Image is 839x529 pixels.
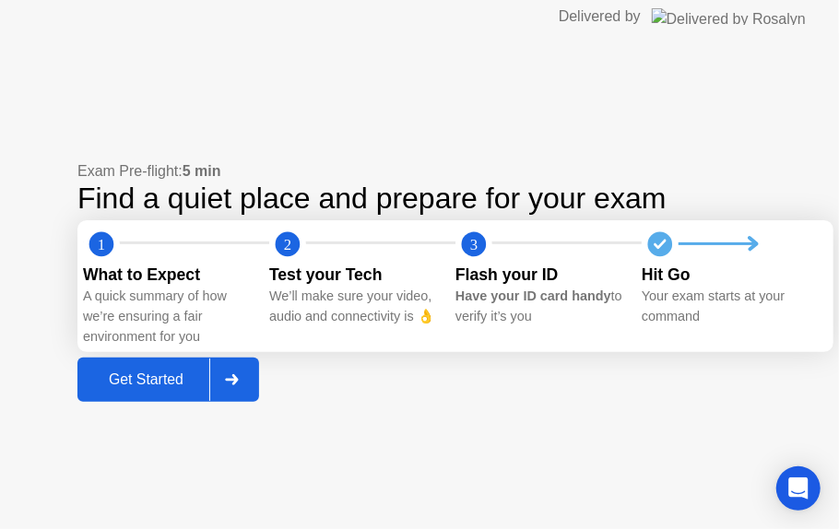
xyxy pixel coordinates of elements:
div: Your exam starts at your command [642,287,813,326]
button: Get Started [77,358,259,402]
div: Open Intercom Messenger [776,466,821,511]
div: Exam Pre-flight: [77,160,833,182]
div: Test your Tech [269,263,441,287]
div: Flash your ID [455,263,627,287]
div: Find a quiet place and prepare for your exam [77,182,833,215]
div: What to Expect [83,263,254,287]
img: Delivered by Rosalyn [652,8,806,25]
div: Get Started [83,371,209,388]
div: We’ll make sure your video, audio and connectivity is 👌 [269,287,441,326]
text: 1 [98,236,105,253]
div: to verify it’s you [455,287,627,326]
div: Delivered by [559,6,641,28]
b: Have your ID card handy [455,288,611,303]
div: A quick summary of how we’re ensuring a fair environment for you [83,287,254,347]
text: 2 [284,236,291,253]
b: 5 min [183,163,221,179]
div: Hit Go [642,263,813,287]
text: 3 [470,236,478,253]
